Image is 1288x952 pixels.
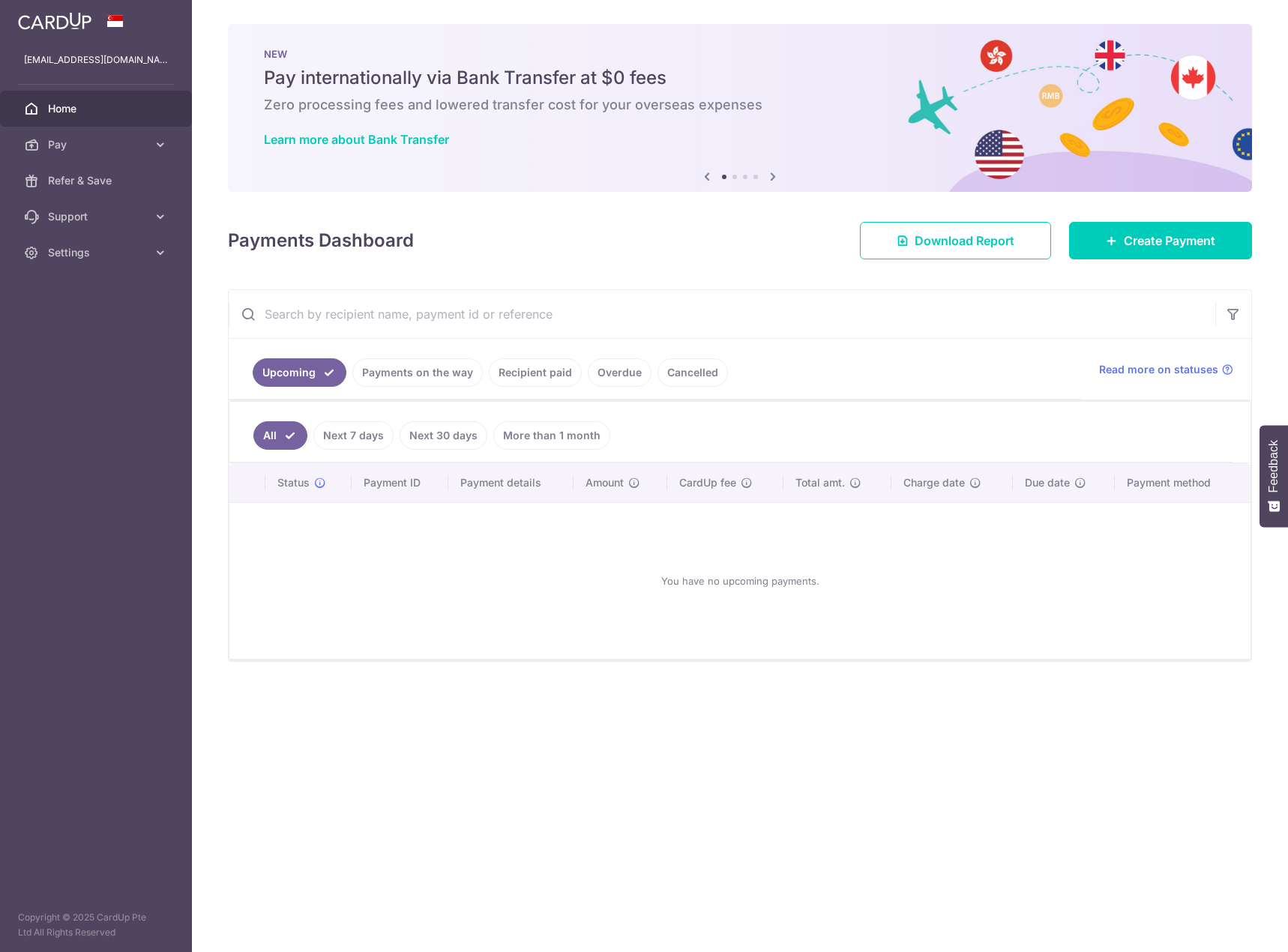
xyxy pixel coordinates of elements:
[860,222,1051,259] a: Download Report
[264,48,1216,60] p: NEW
[228,24,1252,192] img: Bank transfer banner
[1025,475,1070,490] span: Due date
[229,290,1215,338] input: Search by recipient name, payment id or reference
[1099,362,1218,377] span: Read more on statuses
[247,515,1233,647] div: You have no upcoming payments.
[448,463,574,502] th: Payment details
[48,245,147,260] span: Settings
[915,232,1014,250] span: Download Report
[795,475,845,490] span: Total amt.
[903,475,965,490] span: Charge date
[253,421,307,450] a: All
[253,358,346,387] a: Upcoming
[588,358,651,387] a: Overdue
[48,209,147,224] span: Support
[352,358,483,387] a: Payments on the way
[48,137,147,152] span: Pay
[1124,232,1215,250] span: Create Payment
[1267,440,1281,492] span: Feedback
[679,475,736,490] span: CardUp fee
[18,12,91,30] img: CardUp
[1260,425,1288,527] button: Feedback - Show survey
[352,463,448,502] th: Payment ID
[400,421,487,450] a: Next 30 days
[228,227,414,254] h4: Payments Dashboard
[586,475,624,490] span: Amount
[493,421,610,450] a: More than 1 month
[48,101,147,116] span: Home
[264,66,1216,90] h5: Pay internationally via Bank Transfer at $0 fees
[24,52,168,67] p: [EMAIL_ADDRESS][DOMAIN_NAME]
[1099,362,1233,377] a: Read more on statuses
[313,421,394,450] a: Next 7 days
[1115,463,1251,502] th: Payment method
[657,358,728,387] a: Cancelled
[264,96,1216,114] h6: Zero processing fees and lowered transfer cost for your overseas expenses
[264,132,449,147] a: Learn more about Bank Transfer
[489,358,582,387] a: Recipient paid
[277,475,310,490] span: Status
[1069,222,1252,259] a: Create Payment
[48,173,147,188] span: Refer & Save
